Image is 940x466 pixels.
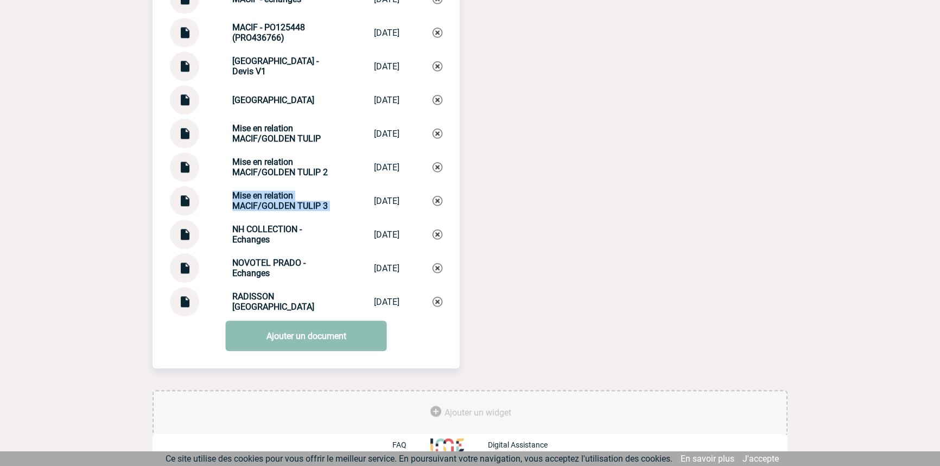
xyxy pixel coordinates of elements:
strong: MACIF - PO125448 (PRO436766) [232,22,305,43]
strong: NOVOTEL PRADO - Echanges [232,258,306,278]
p: FAQ [392,441,407,449]
div: [DATE] [374,263,399,273]
img: Supprimer [433,129,442,138]
strong: [GEOGRAPHIC_DATA] [232,95,314,105]
div: [DATE] [374,162,399,173]
div: Ajouter des outils d'aide à la gestion de votre événement [153,390,787,436]
div: [DATE] [374,229,399,240]
img: http://www.idealmeetingsevents.fr/ [430,438,464,451]
img: Supprimer [433,95,442,105]
div: [DATE] [374,129,399,139]
a: FAQ [392,439,430,450]
a: En savoir plus [681,454,734,464]
a: J'accepte [742,454,779,464]
div: [DATE] [374,28,399,38]
div: [DATE] [374,196,399,206]
strong: NH COLLECTION - Echanges [232,224,302,245]
img: Supprimer [433,61,442,71]
div: [DATE] [374,95,399,105]
img: Supprimer [433,28,442,37]
img: Supprimer [433,229,442,239]
img: Supprimer [433,162,442,172]
a: Ajouter un document [226,321,387,351]
img: Supprimer [433,263,442,273]
img: Supprimer [433,196,442,206]
div: [DATE] [374,297,399,307]
strong: Mise en relation MACIF/GOLDEN TULIP 2 [232,157,328,177]
strong: RADISSON [GEOGRAPHIC_DATA] [232,291,314,312]
strong: [GEOGRAPHIC_DATA] - Devis V1 [232,56,319,76]
strong: Mise en relation MACIF/GOLDEN TULIP 3 [232,190,328,211]
span: Ajouter un widget [444,407,511,418]
div: [DATE] [374,61,399,72]
img: Supprimer [433,297,442,307]
span: Ce site utilise des cookies pour vous offrir le meilleur service. En poursuivant votre navigation... [166,454,672,464]
p: Digital Assistance [488,441,548,449]
strong: Mise en relation MACIF/GOLDEN TULIP [232,123,321,144]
